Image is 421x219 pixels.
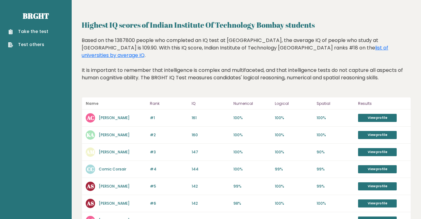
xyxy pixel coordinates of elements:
[233,149,271,155] p: 100%
[233,201,271,206] p: 98%
[99,149,130,155] a: [PERSON_NAME]
[192,100,230,107] p: IQ
[150,149,188,155] p: #3
[8,28,48,35] a: Take the test
[192,149,230,155] p: 147
[86,148,95,156] text: AM
[233,100,271,107] p: Numerical
[317,100,355,107] p: Spatial
[317,201,355,206] p: 100%
[317,149,355,155] p: 90%
[317,184,355,189] p: 99%
[275,115,313,121] p: 100%
[82,44,388,59] a: list of universities by average IQ
[87,183,94,190] text: AS
[150,115,188,121] p: #1
[275,166,313,172] p: 99%
[87,200,94,207] text: AS
[358,182,397,190] a: View profile
[82,37,411,91] div: Based on the 1387800 people who completed an IQ test at [GEOGRAPHIC_DATA], the average IQ of peop...
[192,184,230,189] p: 142
[150,166,188,172] p: #4
[99,115,130,120] a: [PERSON_NAME]
[150,100,188,107] p: Rank
[86,101,98,106] b: Name
[87,165,94,173] text: CC
[233,115,271,121] p: 100%
[99,201,130,206] a: [PERSON_NAME]
[87,131,94,138] text: KA
[358,131,397,139] a: View profile
[192,132,230,138] p: 160
[23,11,49,21] a: Brght
[192,115,230,121] p: 161
[99,166,126,172] a: Comic Corsair
[233,184,271,189] p: 99%
[317,132,355,138] p: 100%
[275,100,313,107] p: Logical
[150,201,188,206] p: #6
[358,114,397,122] a: View profile
[358,100,407,107] p: Results
[8,41,48,48] a: Test others
[192,201,230,206] p: 142
[150,132,188,138] p: #2
[87,114,94,121] text: AC
[99,132,130,137] a: [PERSON_NAME]
[358,148,397,156] a: View profile
[233,166,271,172] p: 100%
[275,132,313,138] p: 100%
[275,149,313,155] p: 100%
[358,199,397,207] a: View profile
[233,132,271,138] p: 100%
[358,165,397,173] a: View profile
[275,184,313,189] p: 100%
[317,166,355,172] p: 99%
[317,115,355,121] p: 100%
[82,19,411,30] h2: Highest IQ scores of Indian Institute Of Technology Bombay students
[150,184,188,189] p: #5
[99,184,130,189] a: [PERSON_NAME]
[275,201,313,206] p: 100%
[192,166,230,172] p: 144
